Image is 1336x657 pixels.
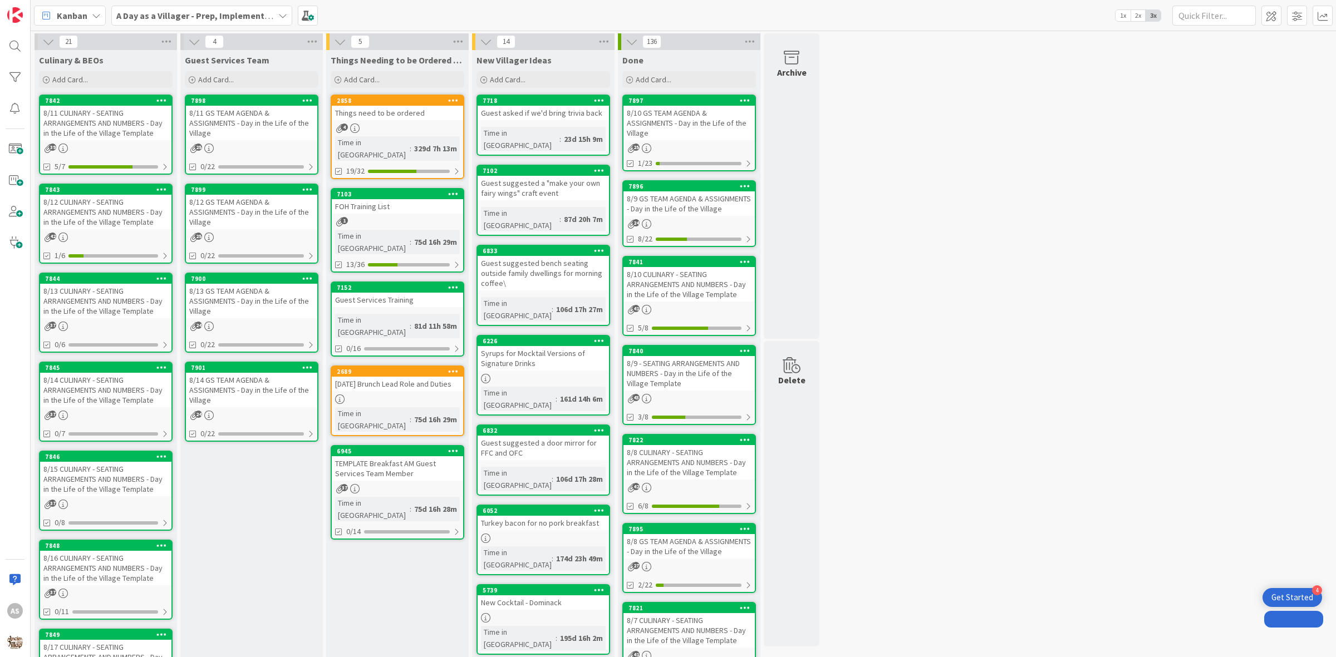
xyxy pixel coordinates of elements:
[483,586,609,594] div: 5739
[332,283,463,293] div: 7152
[553,473,606,485] div: 106d 17h 28m
[45,97,171,105] div: 7842
[478,585,609,595] div: 5739
[623,191,755,216] div: 8/9 GS TEAM AGENDA & ASSIGNMENTS - Day in the Life of the Village
[628,604,755,612] div: 7821
[411,503,460,515] div: 75d 16h 28m
[628,436,755,444] div: 7822
[556,393,557,405] span: :
[478,506,609,516] div: 6052
[553,303,606,315] div: 106d 17h 27m
[623,435,755,445] div: 7822
[477,424,610,496] a: 6832Guest suggested a door mirror for FFC and OFCTime in [GEOGRAPHIC_DATA]:106d 17h 28m
[185,95,318,175] a: 78988/11 GS TEAM AGENDA & ASSIGNMENTS - Day in the Life of the Village0/22
[478,436,609,460] div: Guest suggested a door mirror for FFC and OFC
[477,584,610,655] a: 5739New Cocktail - DominackTime in [GEOGRAPHIC_DATA]:195d 16h 2m
[332,446,463,481] div: 6945TEMPLATE Breakfast AM Guest Services Team Member
[40,284,171,318] div: 8/13 CULINARY - SEATING ARRANGEMENTS AND NUMBERS - Day in the Life of the Village Template
[478,426,609,460] div: 6832Guest suggested a door mirror for FFC and OFC
[40,185,171,195] div: 7843
[7,634,23,650] img: avatar
[628,97,755,105] div: 7897
[39,273,173,353] a: 78448/13 CULINARY - SEATING ARRANGEMENTS AND NUMBERS - Day in the Life of the Village Template0/6
[49,322,56,329] span: 37
[622,95,756,171] a: 78978/10 GS TEAM AGENDA & ASSIGNMENTS - Day in the Life of the Village1/23
[481,207,559,231] div: Time in [GEOGRAPHIC_DATA]
[553,552,606,565] div: 174d 23h 49m
[632,562,640,569] span: 27
[341,484,348,491] span: 37
[552,473,553,485] span: :
[45,542,171,550] div: 7848
[623,181,755,191] div: 7896
[39,540,173,620] a: 78488/16 CULINARY - SEATING ARRANGEMENTS AND NUMBERS - Day in the Life of the Village Template0/11
[1263,588,1322,607] div: Open Get Started checklist, remaining modules: 4
[1312,585,1322,595] div: 4
[40,541,171,551] div: 7848
[341,124,348,131] span: 4
[777,66,807,79] div: Archive
[632,483,640,490] span: 42
[478,336,609,346] div: 6226
[45,631,171,639] div: 7849
[623,257,755,267] div: 7841
[40,106,171,140] div: 8/11 CULINARY - SEATING ARRANGEMENTS AND NUMBERS - Day in the Life of the Village Template
[52,75,88,85] span: Add Card...
[337,447,463,455] div: 6945
[40,96,171,106] div: 7842
[623,96,755,106] div: 7897
[49,144,56,151] span: 39
[477,55,552,66] span: New Villager Ideas
[478,516,609,530] div: Turkey bacon for no pork breakfast
[337,284,463,292] div: 7152
[1131,10,1146,21] span: 2x
[478,106,609,120] div: Guest asked if we'd bring trivia back
[331,445,464,540] a: 6945TEMPLATE Breakfast AM Guest Services Team MemberTime in [GEOGRAPHIC_DATA]:75d 16h 28m0/14
[40,274,171,318] div: 78448/13 CULINARY - SEATING ARRANGEMENTS AND NUMBERS - Day in the Life of the Village Template
[332,293,463,307] div: Guest Services Training
[186,96,317,140] div: 78988/11 GS TEAM AGENDA & ASSIGNMENTS - Day in the Life of the Village
[477,165,610,236] a: 7102Guest suggested a "make your own fairy wings" craft eventTime in [GEOGRAPHIC_DATA]:87d 20h 7m
[559,213,561,225] span: :
[346,343,361,354] span: 0/16
[346,526,361,537] span: 0/14
[478,176,609,200] div: Guest suggested a "make your own fairy wings" craft event
[483,167,609,175] div: 7102
[55,428,65,439] span: 0/7
[116,10,315,21] b: A Day as a Villager - Prep, Implement and Execute
[332,189,463,199] div: 7103
[478,246,609,290] div: 6833Guest suggested bench seating outside family dwellings for morning coffee\
[337,368,463,376] div: 2689
[186,274,317,318] div: 79008/13 GS TEAM AGENDA & ASSIGNMENTS - Day in the Life of the Village
[638,157,652,169] span: 1/23
[331,55,464,66] span: Things Needing to be Ordered - PUT IN CARD, Don't make new card
[623,603,755,648] div: 78218/7 CULINARY - SEATING ARRANGEMENTS AND NUMBERS - Day in the Life of the Village Template
[344,75,380,85] span: Add Card...
[335,314,410,338] div: Time in [GEOGRAPHIC_DATA]
[332,446,463,456] div: 6945
[1172,6,1256,26] input: Quick Filter...
[557,632,606,644] div: 195d 16h 2m
[332,456,463,481] div: TEMPLATE Breakfast AM Guest Services Team Member
[205,35,224,48] span: 4
[623,181,755,216] div: 78968/9 GS TEAM AGENDA & ASSIGNMENTS - Day in the Life of the Village
[478,346,609,371] div: Syrups for Mocktail Versions of Signature Drinks
[55,606,69,618] span: 0/11
[622,256,756,336] a: 78418/10 CULINARY - SEATING ARRANGEMENTS AND NUMBERS - Day in the Life of the Village Template5/8
[341,217,348,224] span: 1
[1146,10,1161,21] span: 3x
[642,35,661,48] span: 136
[185,55,269,66] span: Guest Services Team
[561,133,606,145] div: 23d 15h 9m
[623,445,755,480] div: 8/8 CULINARY - SEATING ARRANGEMENTS AND NUMBERS - Day in the Life of the Village Template
[59,35,78,48] span: 21
[200,250,215,261] span: 0/22
[622,180,756,247] a: 78968/9 GS TEAM AGENDA & ASSIGNMENTS - Day in the Life of the Village8/22
[40,551,171,585] div: 8/16 CULINARY - SEATING ARRANGEMENTS AND NUMBERS - Day in the Life of the Village Template
[478,426,609,436] div: 6832
[478,166,609,200] div: 7102Guest suggested a "make your own fairy wings" craft event
[481,546,552,571] div: Time in [GEOGRAPHIC_DATA]
[40,541,171,585] div: 78488/16 CULINARY - SEATING ARRANGEMENTS AND NUMBERS - Day in the Life of the Village Template
[335,136,410,161] div: Time in [GEOGRAPHIC_DATA]
[55,339,65,350] span: 0/6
